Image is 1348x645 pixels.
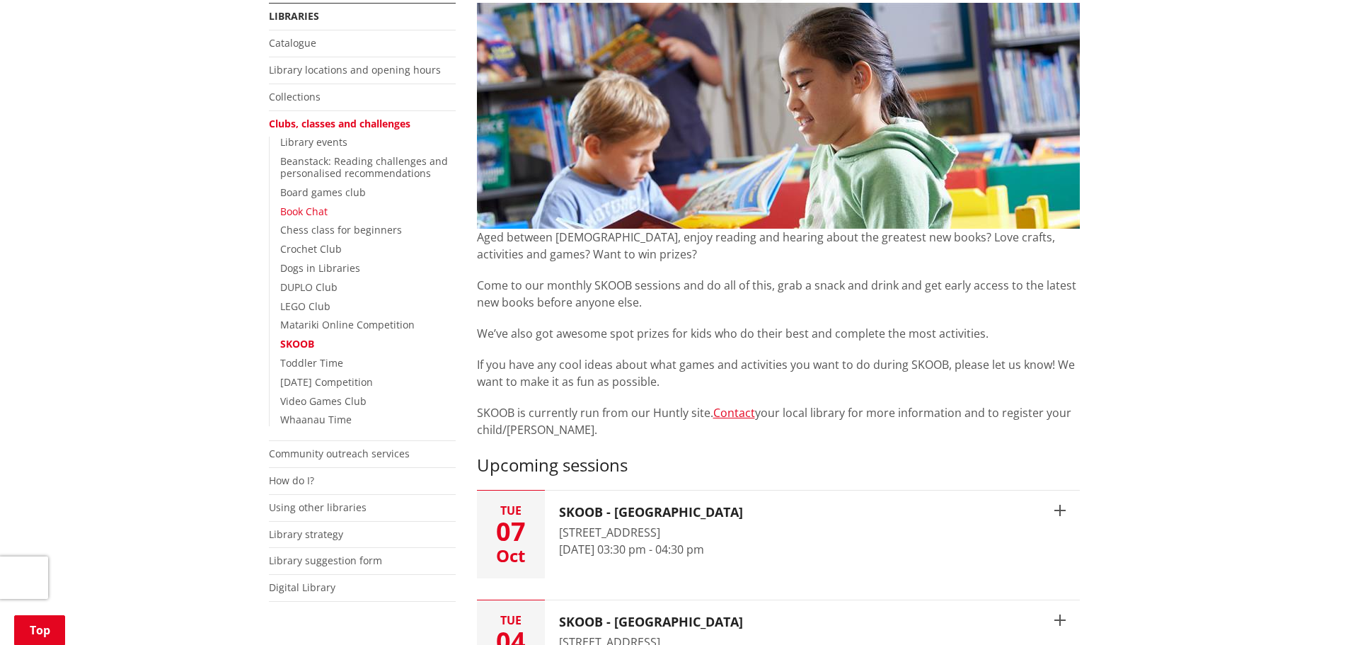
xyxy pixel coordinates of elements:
a: Crochet Club [280,242,342,256]
a: Clubs, classes and challenges [269,117,410,130]
a: Chess class for beginners [280,223,402,236]
h3: SKOOB - [GEOGRAPHIC_DATA] [559,505,743,520]
a: Board games club [280,185,366,199]
a: Community outreach services [269,447,410,460]
a: Contact [713,405,755,421]
a: Catalogue [269,36,316,50]
a: Library locations and opening hours [269,63,441,76]
div: Oct [477,547,545,564]
a: SKOOB [280,337,314,350]
a: Libraries [269,9,319,23]
p: Come to our monthly SKOOB sessions and do all of this, grab a snack and drink and get early acces... [477,277,1080,311]
a: Using other libraries [269,501,367,514]
img: Skoob [477,3,1080,229]
a: Whaanau Time [280,413,352,426]
a: Library strategy [269,527,343,541]
a: Library suggestion form [269,554,382,567]
iframe: Messenger Launcher [1283,586,1334,637]
button: Tue 07 Oct SKOOB - [GEOGRAPHIC_DATA] [STREET_ADDRESS] [DATE] 03:30 pm - 04:30 pm [477,491,1080,578]
a: Collections [269,90,321,103]
a: Book Chat [280,205,328,218]
h3: SKOOB - [GEOGRAPHIC_DATA] [559,615,743,630]
a: Digital Library [269,581,335,594]
a: Top [14,615,65,645]
h3: Upcoming sessions [477,455,1080,476]
div: 07 [477,519,545,544]
a: How do I? [269,474,314,487]
a: Library events [280,135,347,149]
p: If you have any cool ideas about what games and activities you want to do during SKOOB, please le... [477,356,1080,390]
a: [DATE] Competition [280,375,373,389]
a: DUPLO Club [280,280,338,294]
a: Video Games Club [280,394,367,408]
div: [STREET_ADDRESS] [559,524,743,541]
time: [DATE] 03:30 pm - 04:30 pm [559,542,704,557]
a: Beanstack: Reading challenges and personalised recommendations [280,154,448,180]
div: Tue [477,505,545,516]
a: Toddler Time [280,356,343,370]
div: SKOOB is currently run from our Huntly site. your local library for more information and to regis... [477,229,1080,476]
a: Dogs in Libraries [280,261,360,275]
p: Aged between [DEMOGRAPHIC_DATA], enjoy reading and hearing about the greatest new books? Love cra... [477,229,1080,263]
a: LEGO Club [280,299,330,313]
p: We’ve also got awesome spot prizes for kids who do their best and complete the most activities. [477,325,1080,342]
a: Matariki Online Competition [280,318,415,331]
div: Tue [477,615,545,626]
